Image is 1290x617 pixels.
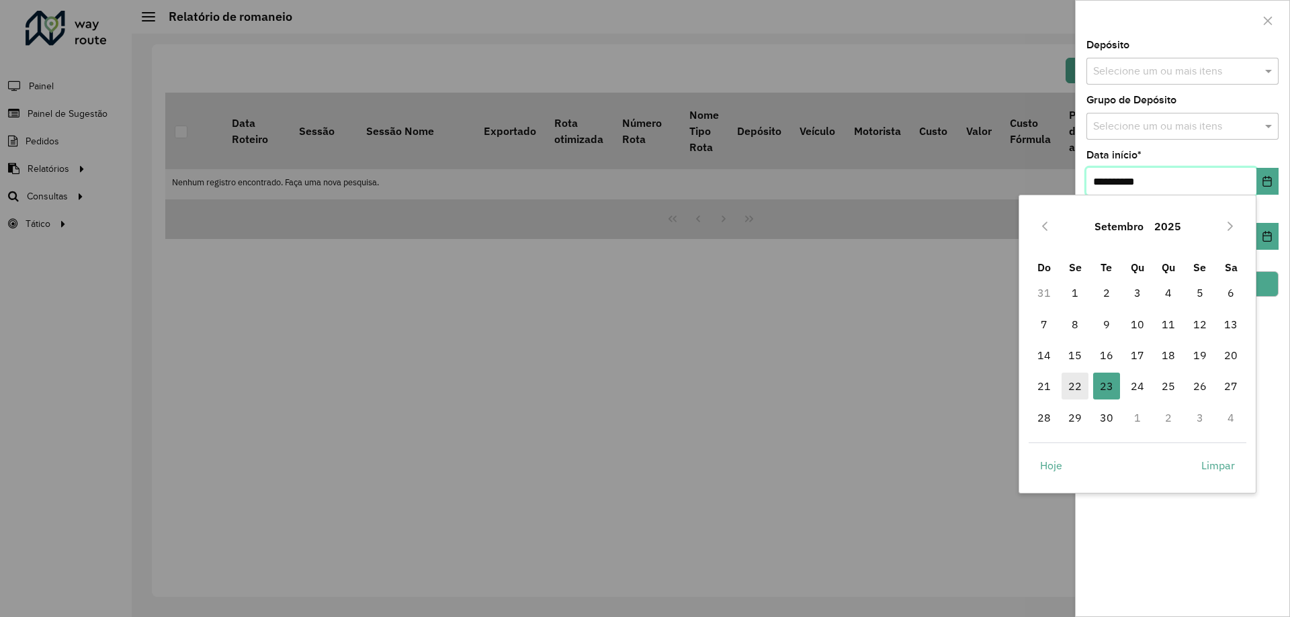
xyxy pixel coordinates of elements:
span: Do [1037,260,1051,274]
td: 15 [1060,340,1090,371]
td: 22 [1060,371,1090,401]
span: Hoje [1040,457,1062,473]
td: 3 [1122,277,1153,308]
span: Qu [1162,260,1175,274]
td: 24 [1122,371,1153,401]
span: 18 [1155,342,1182,369]
span: 3 [1124,279,1151,306]
span: Qu [1131,260,1144,274]
button: Choose Date [1256,223,1279,250]
span: 14 [1031,342,1058,369]
td: 14 [1029,340,1060,371]
span: 17 [1124,342,1151,369]
button: Choose Date [1256,168,1279,195]
span: 9 [1093,311,1120,338]
td: 23 [1090,371,1121,401]
td: 13 [1215,309,1246,340]
td: 1 [1060,277,1090,308]
label: Grupo de Depósito [1086,92,1176,108]
td: 28 [1029,402,1060,433]
label: Depósito [1086,37,1129,53]
span: 1 [1062,279,1088,306]
span: 26 [1187,373,1213,399]
span: 22 [1062,373,1088,399]
span: 30 [1093,404,1120,431]
td: 3 [1185,402,1215,433]
td: 7 [1029,309,1060,340]
button: Next Month [1219,216,1241,237]
td: 9 [1090,309,1121,340]
span: 24 [1124,373,1151,399]
span: Limpar [1201,457,1235,473]
td: 2 [1153,402,1184,433]
span: Se [1193,260,1206,274]
span: 23 [1093,373,1120,399]
span: 16 [1093,342,1120,369]
button: Choose Year [1149,210,1187,242]
td: 20 [1215,340,1246,371]
button: Previous Month [1034,216,1056,237]
span: Se [1069,260,1082,274]
td: 19 [1185,340,1215,371]
span: 29 [1062,404,1088,431]
td: 1 [1122,402,1153,433]
span: 15 [1062,342,1088,369]
span: 21 [1031,373,1058,399]
td: 4 [1215,402,1246,433]
td: 6 [1215,277,1246,308]
span: 6 [1217,279,1244,306]
td: 5 [1185,277,1215,308]
td: 8 [1060,309,1090,340]
td: 16 [1090,340,1121,371]
td: 18 [1153,340,1184,371]
td: 21 [1029,371,1060,401]
span: 19 [1187,342,1213,369]
button: Hoje [1029,452,1074,479]
button: Choose Month [1089,210,1149,242]
button: Limpar [1190,452,1246,479]
td: 11 [1153,309,1184,340]
span: 11 [1155,311,1182,338]
td: 12 [1185,309,1215,340]
td: 4 [1153,277,1184,308]
span: 13 [1217,311,1244,338]
label: Data início [1086,147,1142,163]
td: 31 [1029,277,1060,308]
td: 17 [1122,340,1153,371]
span: 4 [1155,279,1182,306]
td: 2 [1090,277,1121,308]
span: 5 [1187,279,1213,306]
span: 12 [1187,311,1213,338]
td: 10 [1122,309,1153,340]
span: Sa [1225,260,1238,274]
span: 2 [1093,279,1120,306]
span: 28 [1031,404,1058,431]
span: 20 [1217,342,1244,369]
span: 8 [1062,311,1088,338]
span: 7 [1031,311,1058,338]
span: Te [1101,260,1112,274]
div: Choose Date [1019,195,1256,493]
span: 10 [1124,311,1151,338]
span: 27 [1217,373,1244,399]
span: 25 [1155,373,1182,399]
td: 30 [1090,402,1121,433]
td: 26 [1185,371,1215,401]
td: 27 [1215,371,1246,401]
td: 25 [1153,371,1184,401]
td: 29 [1060,402,1090,433]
